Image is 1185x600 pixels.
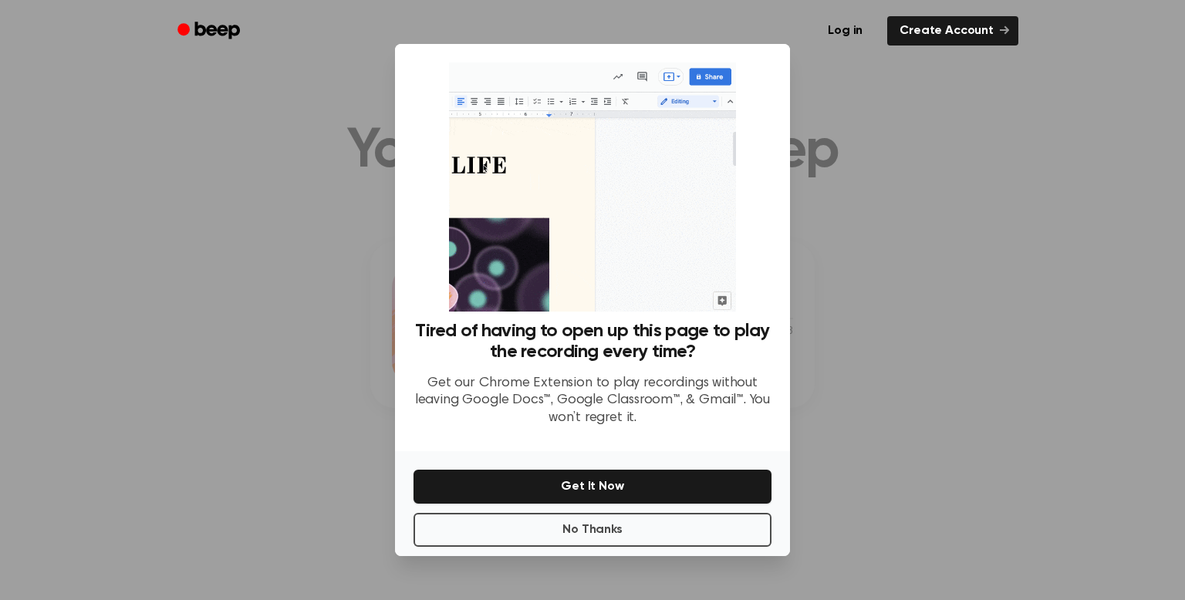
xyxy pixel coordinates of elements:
[167,16,254,46] a: Beep
[414,375,771,427] p: Get our Chrome Extension to play recordings without leaving Google Docs™, Google Classroom™, & Gm...
[414,321,771,362] h3: Tired of having to open up this page to play the recording every time?
[414,470,771,504] button: Get It Now
[812,13,878,49] a: Log in
[449,62,735,312] img: Beep extension in action
[887,16,1018,46] a: Create Account
[414,513,771,547] button: No Thanks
